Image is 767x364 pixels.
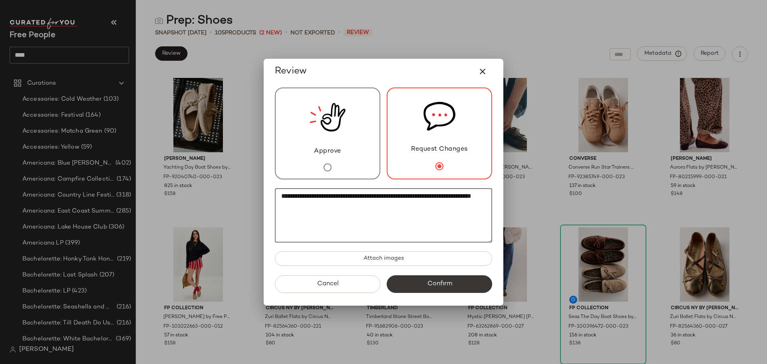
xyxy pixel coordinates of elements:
span: Confirm [427,280,452,288]
span: Cancel [316,280,338,288]
button: Attach images [275,251,492,266]
img: review_new_snapshot.RGmwQ69l.svg [310,88,346,147]
button: Confirm [387,275,492,293]
img: svg%3e [423,88,455,145]
span: Request Changes [411,145,468,154]
span: Approve [314,147,341,156]
span: Review [275,65,307,78]
button: Cancel [275,275,380,293]
span: Attach images [363,255,404,262]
